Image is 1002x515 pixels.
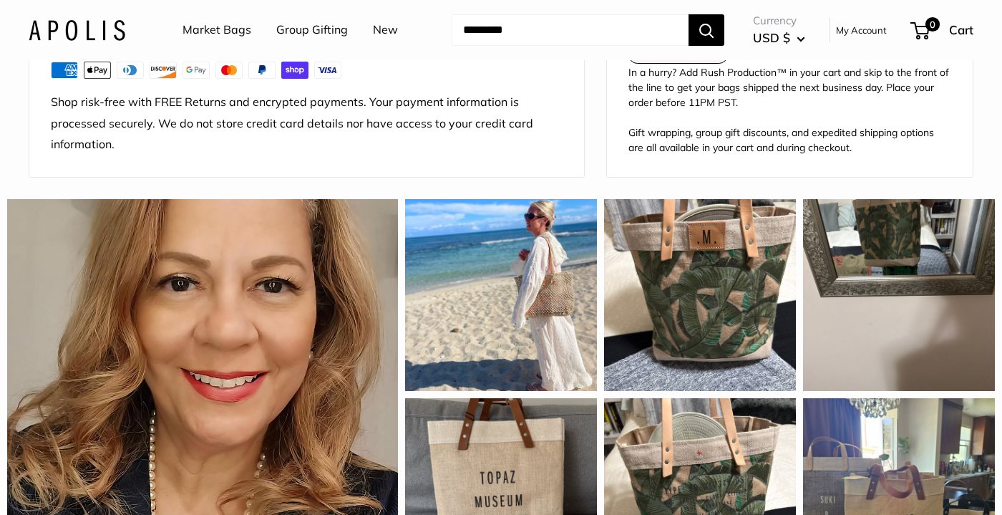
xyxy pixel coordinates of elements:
[689,14,724,46] button: Search
[753,30,790,45] span: USD $
[276,19,348,41] a: Group Gifting
[753,11,805,31] span: Currency
[373,19,398,41] a: New
[183,19,251,41] a: Market Bags
[836,21,887,39] a: My Account
[452,14,689,46] input: Search...
[949,22,973,37] span: Cart
[628,65,951,155] div: In a hurry? Add Rush Production™ in your cart and skip to the front of the line to get your bags ...
[912,19,973,42] a: 0 Cart
[753,27,805,49] button: USD $
[29,19,125,40] img: Apolis
[51,92,563,156] p: Shop risk-free with FREE Returns and encrypted payments. Your payment information is processed se...
[925,17,940,32] span: 0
